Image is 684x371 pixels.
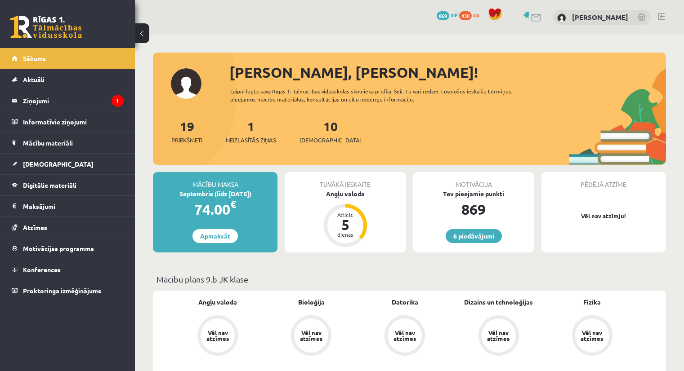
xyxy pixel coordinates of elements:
[392,297,418,307] a: Datorika
[451,11,458,18] span: mP
[459,11,472,20] span: 430
[198,297,237,307] a: Angļu valoda
[171,118,202,145] a: 19Priekšmeti
[12,69,124,90] a: Aktuāli
[153,189,277,199] div: Septembris (līdz [DATE])
[23,244,94,252] span: Motivācijas programma
[23,111,124,132] legend: Informatīvie ziņojumi
[299,330,324,341] div: Vēl nav atzīmes
[545,315,639,358] a: Vēl nav atzīmes
[332,217,359,232] div: 5
[12,154,124,174] a: [DEMOGRAPHIC_DATA]
[557,13,566,22] img: Vera Priede
[541,172,666,189] div: Pēdējā atzīme
[23,90,124,111] legend: Ziņojumi
[298,297,325,307] a: Bioloģija
[464,297,533,307] a: Dizains un tehnoloģijas
[332,232,359,237] div: dienas
[230,87,538,103] div: Laipni lūgts savā Rīgas 1. Tālmācības vidusskolas skolnieka profilā. Šeit Tu vari redzēt tuvojošo...
[437,11,458,18] a: 869 mP
[546,212,662,221] p: Vēl nav atzīmju!
[153,172,277,189] div: Mācību maksa
[358,315,452,358] a: Vēl nav atzīmes
[23,75,45,84] span: Aktuāli
[156,273,662,285] p: Mācību plāns 9.b JK klase
[459,11,483,18] a: 430 xp
[230,198,236,211] span: €
[12,238,124,259] a: Motivācijas programma
[112,95,124,107] i: 1
[437,11,449,20] span: 869
[12,90,124,111] a: Ziņojumi1
[229,62,666,83] div: [PERSON_NAME], [PERSON_NAME]!
[23,139,73,147] span: Mācību materiāli
[300,136,362,145] span: [DEMOGRAPHIC_DATA]
[12,132,124,153] a: Mācību materiāli
[23,223,47,231] span: Atzīmes
[10,16,82,38] a: Rīgas 1. Tālmācības vidusskola
[226,136,276,145] span: Neizlasītās ziņas
[285,189,406,248] a: Angļu valoda Atlicis 5 dienas
[473,11,479,18] span: xp
[486,330,511,341] div: Vēl nav atzīmes
[580,330,605,341] div: Vēl nav atzīmes
[264,315,358,358] a: Vēl nav atzīmes
[23,265,61,274] span: Konferences
[192,229,238,243] a: Apmaksāt
[332,212,359,217] div: Atlicis
[171,315,264,358] a: Vēl nav atzīmes
[12,280,124,301] a: Proktoringa izmēģinājums
[23,160,94,168] span: [DEMOGRAPHIC_DATA]
[413,189,534,199] div: Tev pieejamie punkti
[12,196,124,216] a: Maksājumi
[23,287,101,295] span: Proktoringa izmēģinājums
[392,330,417,341] div: Vēl nav atzīmes
[23,181,76,189] span: Digitālie materiāli
[413,199,534,220] div: 869
[226,118,276,145] a: 1Neizlasītās ziņas
[583,297,601,307] a: Fizika
[12,111,124,132] a: Informatīvie ziņojumi
[572,13,628,22] a: [PERSON_NAME]
[12,217,124,238] a: Atzīmes
[23,196,124,216] legend: Maksājumi
[413,172,534,189] div: Motivācija
[300,118,362,145] a: 10[DEMOGRAPHIC_DATA]
[205,330,230,341] div: Vēl nav atzīmes
[23,54,46,62] span: Sākums
[12,259,124,280] a: Konferences
[12,175,124,195] a: Digitālie materiāli
[285,189,406,199] div: Angļu valoda
[12,48,124,69] a: Sākums
[285,172,406,189] div: Tuvākā ieskaite
[171,136,202,145] span: Priekšmeti
[452,315,545,358] a: Vēl nav atzīmes
[446,229,502,243] a: 6 piedāvājumi
[153,199,277,220] div: 74.00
